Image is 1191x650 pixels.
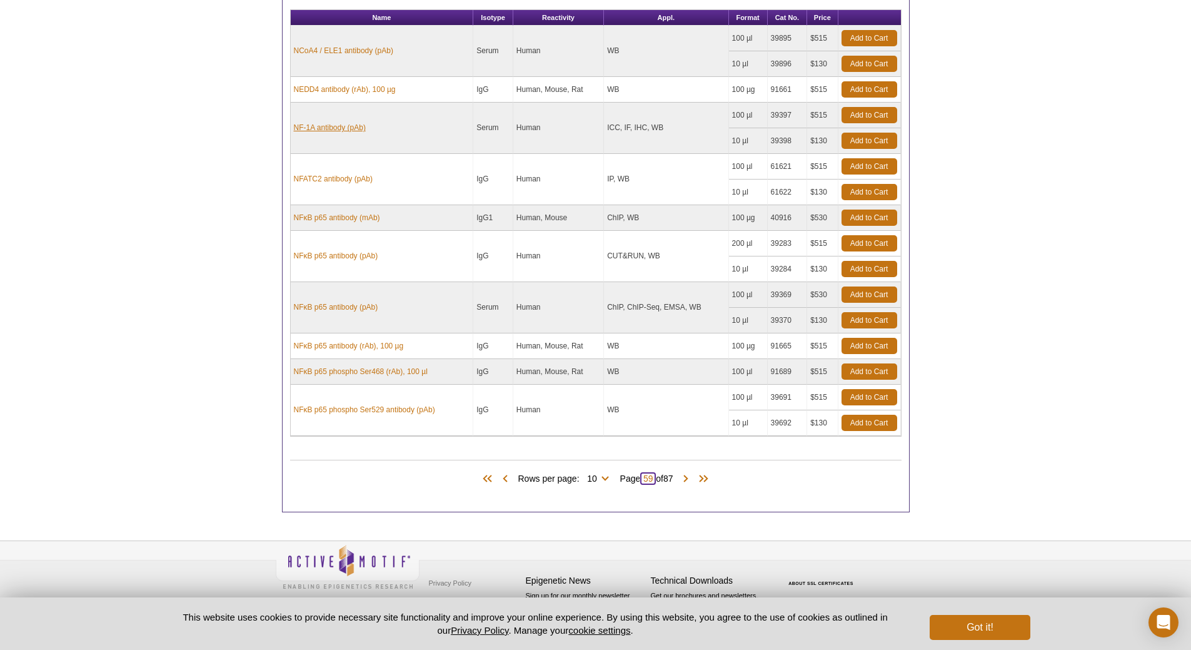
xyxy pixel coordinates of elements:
[161,611,910,637] p: This website uses cookies to provide necessary site functionality and improve your online experie...
[842,107,897,123] a: Add to Cart
[729,154,768,180] td: 100 µl
[768,26,808,51] td: 39895
[294,250,378,262] a: NFκB p65 antibody (pAb)
[807,385,838,410] td: $515
[294,45,393,56] a: NCoA4 / ELE1 antibody (pAb)
[276,541,420,592] img: Active Motif,
[768,410,808,436] td: 39692
[663,474,673,484] span: 87
[473,10,513,26] th: Isotype
[807,308,838,333] td: $130
[768,231,808,256] td: 39283
[473,282,513,333] td: Serum
[604,26,728,77] td: WB
[473,77,513,103] td: IgG
[526,576,645,586] h4: Epigenetic News
[729,231,768,256] td: 200 µl
[842,389,897,405] a: Add to Cart
[294,173,373,185] a: NFATC2 antibody (pAb)
[729,10,768,26] th: Format
[768,359,808,385] td: 91689
[807,180,838,205] td: $130
[294,404,435,415] a: NFκB p65 phospho Ser529 antibody (pAb)
[604,10,728,26] th: Appl.
[768,308,808,333] td: 39370
[768,77,808,103] td: 91661
[788,581,853,586] a: ABOUT SSL CERTIFICATES
[807,256,838,282] td: $130
[604,103,728,154] td: ICC, IF, IHC, WB
[807,333,838,359] td: $515
[294,122,366,133] a: NF-1A antibody (pAb)
[526,591,645,633] p: Sign up for our monthly newsletter highlighting recent publications in the field of epigenetics.
[768,51,808,77] td: 39896
[473,205,513,231] td: IgG1
[930,615,1030,640] button: Got it!
[842,363,897,380] a: Add to Cart
[729,128,768,154] td: 10 µl
[680,473,692,485] span: Next Page
[291,10,474,26] th: Name
[807,128,838,154] td: $130
[729,103,768,128] td: 100 µl
[518,472,613,484] span: Rows per page:
[604,282,728,333] td: ChIP, ChIP-Seq, EMSA, WB
[768,10,808,26] th: Cat No.
[842,133,897,149] a: Add to Cart
[807,51,838,77] td: $130
[294,84,396,95] a: NEDD4 antibody (rAb), 100 µg
[426,592,491,611] a: Terms & Conditions
[729,205,768,231] td: 100 µg
[842,338,897,354] a: Add to Cart
[807,205,838,231] td: $530
[729,77,768,103] td: 100 µg
[768,256,808,282] td: 39284
[604,205,728,231] td: ChIP, WB
[604,333,728,359] td: WB
[842,81,897,98] a: Add to Cart
[729,282,768,308] td: 100 µl
[807,26,838,51] td: $515
[768,180,808,205] td: 61622
[1148,607,1178,637] div: Open Intercom Messenger
[807,410,838,436] td: $130
[729,51,768,77] td: 10 µl
[842,235,897,251] a: Add to Cart
[513,77,604,103] td: Human, Mouse, Rat
[807,10,838,26] th: Price
[473,103,513,154] td: Serum
[768,154,808,180] td: 61621
[842,415,897,431] a: Add to Cart
[842,287,897,303] a: Add to Cart
[807,154,838,180] td: $515
[842,30,897,46] a: Add to Cart
[513,205,604,231] td: Human, Mouse
[729,26,768,51] td: 100 µl
[473,231,513,282] td: IgG
[513,154,604,205] td: Human
[729,333,768,359] td: 100 µg
[692,473,711,485] span: Last Page
[473,385,513,436] td: IgG
[426,574,475,592] a: Privacy Policy
[513,385,604,436] td: Human
[776,563,870,591] table: Click to Verify - This site chose Symantec SSL for secure e-commerce and confidential communicati...
[842,158,897,175] a: Add to Cart
[651,591,770,622] p: Get our brochures and newsletters, or request them by mail.
[614,472,680,485] span: Page of
[473,359,513,385] td: IgG
[729,359,768,385] td: 100 µl
[513,359,604,385] td: Human, Mouse, Rat
[807,231,838,256] td: $515
[513,231,604,282] td: Human
[768,128,808,154] td: 39398
[480,473,499,485] span: First Page
[499,473,511,485] span: Previous Page
[294,302,378,313] a: NFκB p65 antibody (pAb)
[729,256,768,282] td: 10 µl
[473,26,513,77] td: Serum
[768,205,808,231] td: 40916
[842,184,897,200] a: Add to Cart
[513,103,604,154] td: Human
